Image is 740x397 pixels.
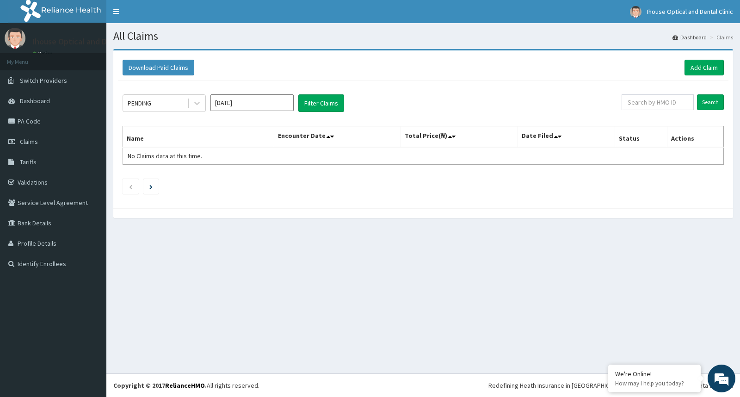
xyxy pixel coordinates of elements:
[20,76,67,85] span: Switch Providers
[106,373,740,397] footer: All rights reserved.
[274,126,401,148] th: Encounter Date
[518,126,615,148] th: Date Filed
[129,182,133,191] a: Previous page
[672,33,707,41] a: Dashboard
[667,126,723,148] th: Actions
[401,126,518,148] th: Total Price(₦)
[20,97,50,105] span: Dashboard
[615,370,694,378] div: We're Online!
[128,152,202,160] span: No Claims data at this time.
[615,126,667,148] th: Status
[123,126,274,148] th: Name
[123,60,194,75] button: Download Paid Claims
[5,28,25,49] img: User Image
[630,6,641,18] img: User Image
[20,137,38,146] span: Claims
[488,381,733,390] div: Redefining Heath Insurance in [GEOGRAPHIC_DATA] using Telemedicine and Data Science!
[684,60,724,75] a: Add Claim
[32,50,55,57] a: Online
[210,94,294,111] input: Select Month and Year
[113,381,207,390] strong: Copyright © 2017 .
[615,379,694,387] p: How may I help you today?
[708,33,733,41] li: Claims
[165,381,205,390] a: RelianceHMO
[32,37,148,46] p: Ihouse Optical and Dental Clinic
[128,99,151,108] div: PENDING
[697,94,724,110] input: Search
[149,182,153,191] a: Next page
[20,158,37,166] span: Tariffs
[298,94,344,112] button: Filter Claims
[622,94,694,110] input: Search by HMO ID
[647,7,733,16] span: Ihouse Optical and Dental Clinic
[113,30,733,42] h1: All Claims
